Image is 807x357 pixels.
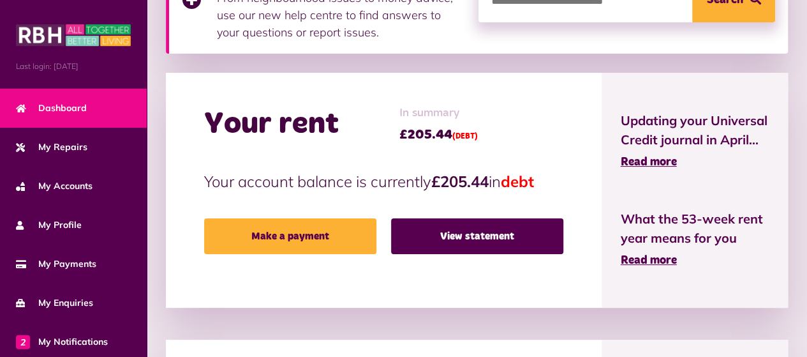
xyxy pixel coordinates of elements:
[204,218,376,254] a: Make a payment
[621,255,677,266] span: Read more
[16,335,108,349] span: My Notifications
[16,61,131,72] span: Last login: [DATE]
[204,106,339,143] h2: Your rent
[16,179,93,193] span: My Accounts
[431,172,489,191] strong: £205.44
[16,335,30,349] span: 2
[16,296,93,310] span: My Enquiries
[621,209,769,248] span: What the 53-week rent year means for you
[399,125,478,144] span: £205.44
[16,102,87,115] span: Dashboard
[16,22,131,48] img: MyRBH
[621,111,769,171] a: Updating your Universal Credit journal in April... Read more
[501,172,534,191] span: debt
[621,209,769,270] a: What the 53-week rent year means for you Read more
[16,257,96,271] span: My Payments
[16,141,87,154] span: My Repairs
[16,218,82,232] span: My Profile
[452,133,478,141] span: (DEBT)
[399,105,478,122] span: In summary
[621,156,677,168] span: Read more
[621,111,769,149] span: Updating your Universal Credit journal in April...
[204,170,563,193] p: Your account balance is currently in
[391,218,563,254] a: View statement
